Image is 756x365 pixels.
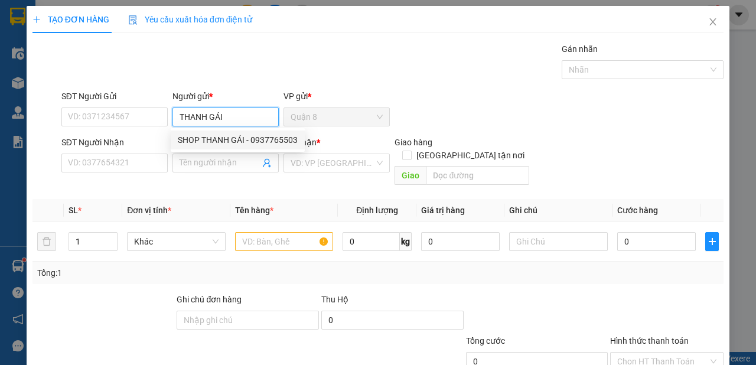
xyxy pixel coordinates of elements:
div: SĐT Người Gửi [61,90,168,103]
button: plus [705,232,719,251]
span: Giá trị hàng [421,206,465,215]
button: delete [37,232,56,251]
div: SHOP THANH GÁI - 0937765503 [178,133,298,146]
span: Yêu cầu xuất hóa đơn điện tử [128,15,253,24]
button: Close [696,6,729,39]
span: Cước hàng [617,206,658,215]
span: [GEOGRAPHIC_DATA] tận nơi [412,149,529,162]
div: Tổng: 1 [37,266,293,279]
span: Giao [395,166,426,185]
input: 0 [421,232,500,251]
input: Dọc đường [426,166,529,185]
input: Ghi Chú [509,232,608,251]
span: TẠO ĐƠN HÀNG [32,15,109,24]
div: SĐT Người Nhận [61,136,168,149]
span: SL [69,206,78,215]
span: Tên hàng [235,206,273,215]
span: Thu Hộ [321,295,348,304]
span: Định lượng [356,206,398,215]
img: icon [128,15,138,25]
div: SHOP THANH GÁI - 0937765503 [171,131,305,149]
input: VD: Bàn, Ghế [235,232,334,251]
label: Gán nhãn [562,44,598,54]
div: VP gửi [283,90,390,103]
span: plus [706,237,718,246]
span: plus [32,15,41,24]
div: Người gửi [172,90,279,103]
span: Khác [134,233,219,250]
th: Ghi chú [504,199,612,222]
label: Hình thức thanh toán [610,336,689,346]
input: Ghi chú đơn hàng [177,311,319,330]
span: close [708,17,718,27]
label: Ghi chú đơn hàng [177,295,242,304]
span: Quận 8 [291,108,383,126]
span: Tổng cước [466,336,505,346]
span: Giao hàng [395,138,432,147]
span: Đơn vị tính [127,206,171,215]
span: user-add [262,158,272,168]
span: kg [400,232,412,251]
